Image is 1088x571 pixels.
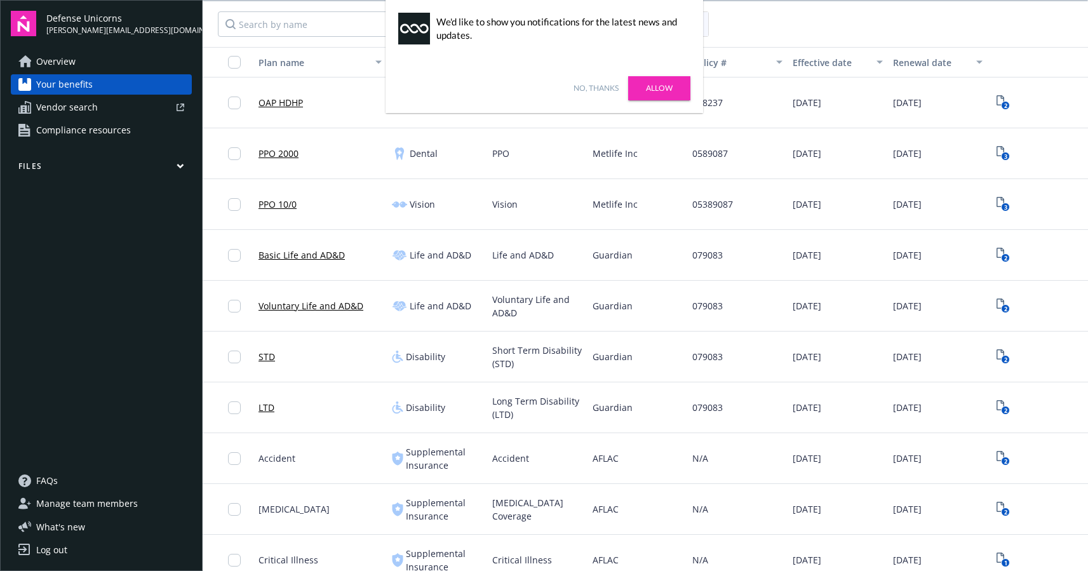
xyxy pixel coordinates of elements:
[628,76,690,100] a: Allow
[228,56,241,69] input: Select all
[793,502,821,516] span: [DATE]
[259,248,345,262] a: Basic Life and AD&D
[492,553,552,567] span: Critical Illness
[1004,508,1007,516] text: 2
[593,299,633,312] span: Guardian
[793,96,821,109] span: [DATE]
[492,394,582,421] span: Long Term Disability (LTD)
[492,344,582,370] span: Short Term Disability (STD)
[259,56,368,69] div: Plan name
[228,249,241,262] input: Toggle Row Selected
[228,300,241,312] input: Toggle Row Selected
[993,245,1013,265] a: View Plan Documents
[993,499,1013,520] a: View Plan Documents
[692,350,723,363] span: 079083
[993,194,1013,215] a: View Plan Documents
[253,47,387,77] button: Plan name
[692,553,708,567] span: N/A
[893,502,922,516] span: [DATE]
[36,520,85,534] span: What ' s new
[46,25,192,36] span: [PERSON_NAME][EMAIL_ADDRESS][DOMAIN_NAME]
[893,147,922,160] span: [DATE]
[893,248,922,262] span: [DATE]
[1004,152,1007,161] text: 3
[993,347,1013,367] span: View Plan Documents
[11,97,192,118] a: Vendor search
[36,120,131,140] span: Compliance resources
[1004,203,1007,212] text: 3
[993,93,1013,113] a: View Plan Documents
[228,503,241,516] input: Toggle Row Selected
[228,401,241,414] input: Toggle Row Selected
[259,299,363,312] a: Voluntary Life and AD&D
[11,471,192,491] a: FAQs
[228,452,241,465] input: Toggle Row Selected
[11,11,36,36] img: navigator-logo.svg
[1004,305,1007,313] text: 2
[492,147,509,160] span: PPO
[793,56,869,69] div: Effective date
[259,452,295,465] span: Accident
[410,147,438,160] span: Dental
[1004,457,1007,466] text: 2
[36,74,93,95] span: Your benefits
[993,398,1013,418] a: View Plan Documents
[574,83,619,94] a: No, thanks
[593,553,619,567] span: AFLAC
[993,550,1013,570] a: View Plan Documents
[228,97,241,109] input: Toggle Row Selected
[593,502,619,516] span: AFLAC
[259,147,299,160] a: PPO 2000
[228,147,241,160] input: Toggle Row Selected
[11,494,192,514] a: Manage team members
[793,452,821,465] span: [DATE]
[692,198,733,211] span: 05389087
[406,350,445,363] span: Disability
[593,248,633,262] span: Guardian
[492,496,582,523] span: [MEDICAL_DATA] Coverage
[410,299,471,312] span: Life and AD&D
[228,198,241,211] input: Toggle Row Selected
[687,47,788,77] button: Policy #
[228,351,241,363] input: Toggle Row Selected
[893,401,922,414] span: [DATE]
[36,471,58,491] span: FAQs
[893,198,922,211] span: [DATE]
[1004,406,1007,415] text: 2
[259,401,274,414] a: LTD
[593,401,633,414] span: Guardian
[993,448,1013,469] a: View Plan Documents
[436,15,684,42] div: We'd like to show you notifications for the latest news and updates.
[793,401,821,414] span: [DATE]
[993,296,1013,316] span: View Plan Documents
[492,293,582,319] span: Voluntary Life and AD&D
[11,520,105,534] button: What's new
[492,248,554,262] span: Life and AD&D
[893,350,922,363] span: [DATE]
[692,401,723,414] span: 079083
[593,350,633,363] span: Guardian
[406,496,482,523] span: Supplemental Insurance
[793,299,821,312] span: [DATE]
[1004,559,1007,567] text: 1
[692,502,708,516] span: N/A
[793,147,821,160] span: [DATE]
[36,540,67,560] div: Log out
[793,350,821,363] span: [DATE]
[406,445,482,472] span: Supplemental Insurance
[692,96,723,109] span: 658237
[993,144,1013,164] a: View Plan Documents
[893,452,922,465] span: [DATE]
[788,47,888,77] button: Effective date
[793,553,821,567] span: [DATE]
[492,452,529,465] span: Accident
[793,198,821,211] span: [DATE]
[11,161,192,177] button: Files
